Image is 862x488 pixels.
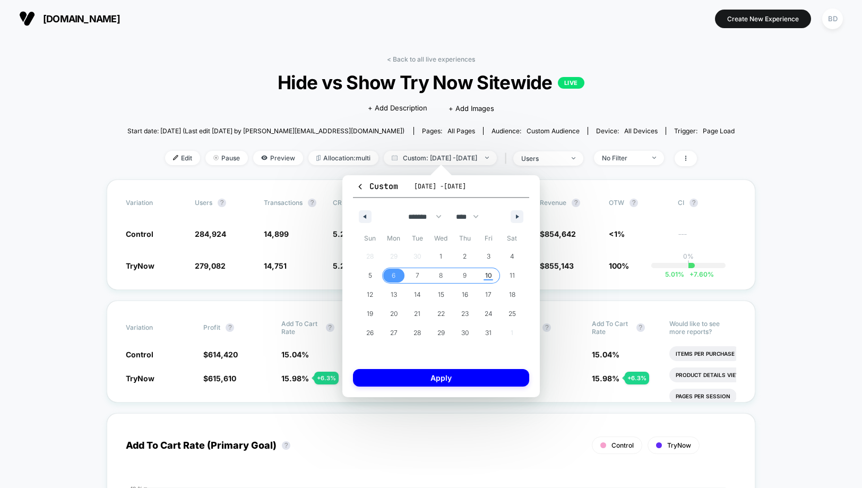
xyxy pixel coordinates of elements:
button: ? [326,323,334,332]
button: 24 [477,304,501,323]
span: Custom Audience [527,127,580,135]
div: BD [822,8,843,29]
span: 21 [414,304,420,323]
button: Create New Experience [715,10,811,28]
button: ? [308,199,316,207]
span: + [689,270,694,278]
span: Revenue [540,199,566,207]
span: Transactions [264,199,303,207]
button: [DOMAIN_NAME] [16,10,123,27]
span: 854,642 [545,229,576,238]
span: Mon [382,230,406,247]
span: Tue [406,230,429,247]
span: Sun [358,230,382,247]
button: 21 [406,304,429,323]
span: Fri [477,230,501,247]
span: Variation [126,199,184,207]
span: 15.98 % [592,374,619,383]
span: 3 [487,247,490,266]
span: 5.01 % [665,270,684,278]
li: Pages Per Session [669,389,737,404]
span: | [502,151,513,166]
span: Custom: [DATE] - [DATE] [384,151,497,165]
span: 2 [463,247,467,266]
span: 15.04 % [281,350,309,359]
span: 26 [366,323,374,343]
div: + 6.3 % [314,372,339,384]
button: 1 [429,247,453,266]
button: 6 [382,266,406,285]
button: ? [689,199,698,207]
span: Add To Cart Rate [592,320,631,336]
p: LIVE [558,77,584,89]
span: Control [126,229,153,238]
span: 10 [485,266,492,285]
button: ? [226,323,234,332]
div: users [521,155,564,162]
span: 855,143 [545,261,574,270]
img: rebalance [316,155,321,161]
span: 5 [368,266,372,285]
span: 16 [462,285,468,304]
span: 22 [437,304,445,323]
span: 14,899 [264,229,289,238]
span: 18 [509,285,515,304]
img: calendar [392,155,398,160]
li: Product Details Views Rate [669,367,766,382]
button: BD [819,8,846,30]
button: 13 [382,285,406,304]
span: 279,082 [195,261,226,270]
span: + Add Images [449,104,494,113]
button: 29 [429,323,453,343]
button: 3 [477,247,501,266]
span: 14,751 [264,261,287,270]
img: edit [173,155,178,160]
span: Variation [126,320,184,336]
button: ? [572,199,580,207]
span: CI [678,199,736,207]
div: Pages: [422,127,475,135]
span: 30 [461,323,469,343]
span: + Add Description [368,103,427,114]
button: Apply [353,369,529,387]
span: 12 [367,285,373,304]
button: 18 [500,285,524,304]
span: Device: [588,127,666,135]
span: 8 [439,266,443,285]
p: 0% [683,252,694,260]
span: 29 [437,323,445,343]
span: 20 [390,304,398,323]
span: Add To Cart Rate [281,320,321,336]
span: TryNow [126,374,154,383]
button: 27 [382,323,406,343]
button: 28 [406,323,429,343]
button: 2 [453,247,477,266]
span: 28 [413,323,421,343]
img: end [572,157,575,159]
span: all devices [624,127,658,135]
button: 14 [406,285,429,304]
button: 26 [358,323,382,343]
p: Would like to see more reports? [669,320,736,336]
button: 11 [500,266,524,285]
span: Edit [165,151,200,165]
span: 100% [609,261,629,270]
span: Hide vs Show Try Now Sitewide [158,71,704,93]
button: 31 [477,323,501,343]
span: 4 [510,247,514,266]
span: Control [126,350,153,359]
span: $ [540,229,576,238]
button: 30 [453,323,477,343]
a: < Back to all live experiences [387,55,475,63]
span: 284,924 [195,229,226,238]
span: Control [611,441,634,449]
span: Sat [500,230,524,247]
span: $ [540,261,574,270]
span: Preview [253,151,303,165]
button: 23 [453,304,477,323]
span: 23 [461,304,469,323]
li: Items Per Purchase [669,346,741,361]
button: ? [630,199,638,207]
div: No Filter [602,154,644,162]
span: 1 [439,247,442,266]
